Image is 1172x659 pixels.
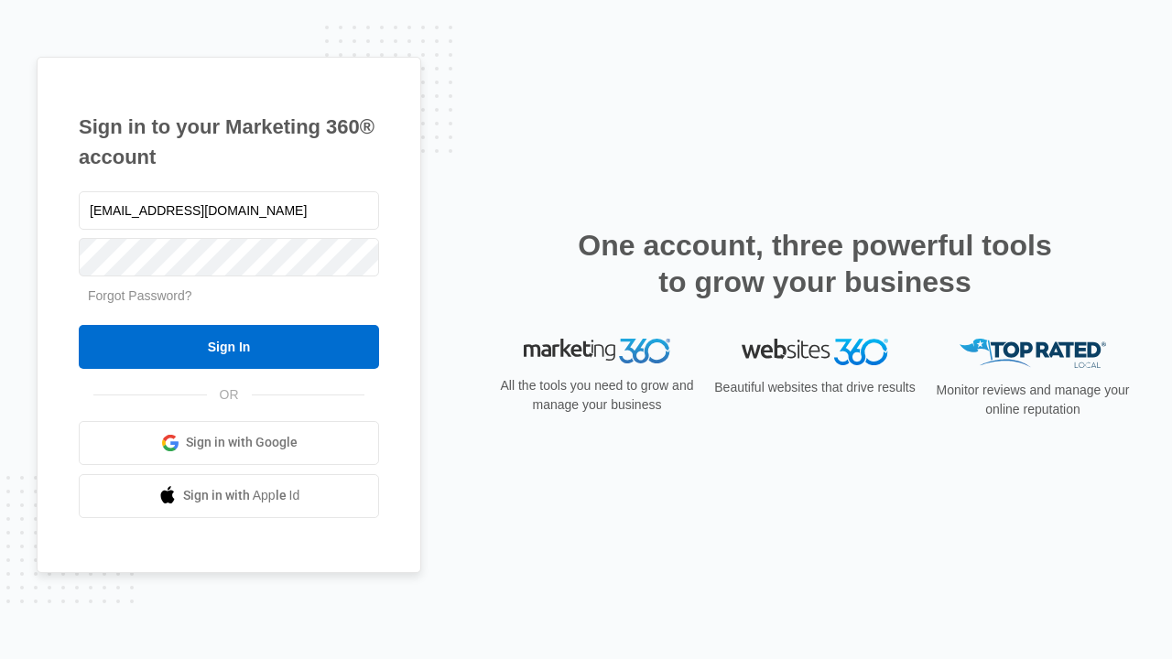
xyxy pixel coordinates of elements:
[960,339,1106,369] img: Top Rated Local
[524,339,670,364] img: Marketing 360
[79,421,379,465] a: Sign in with Google
[930,381,1135,419] p: Monitor reviews and manage your online reputation
[79,325,379,369] input: Sign In
[712,378,917,397] p: Beautiful websites that drive results
[494,376,700,415] p: All the tools you need to grow and manage your business
[79,191,379,230] input: Email
[207,385,252,405] span: OR
[186,433,298,452] span: Sign in with Google
[183,486,300,505] span: Sign in with Apple Id
[79,112,379,172] h1: Sign in to your Marketing 360® account
[572,227,1058,300] h2: One account, three powerful tools to grow your business
[742,339,888,365] img: Websites 360
[79,474,379,518] a: Sign in with Apple Id
[88,288,192,303] a: Forgot Password?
